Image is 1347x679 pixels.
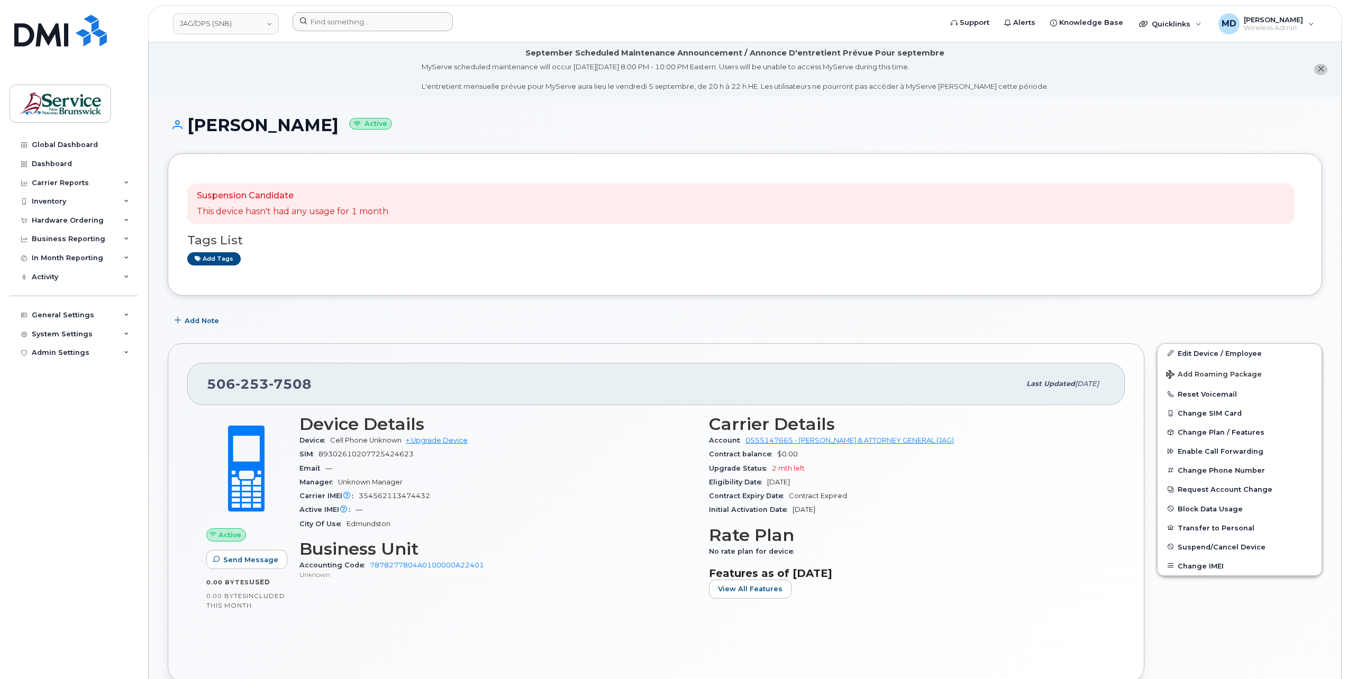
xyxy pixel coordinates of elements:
[207,376,312,392] span: 506
[187,234,1303,247] h3: Tags List
[299,506,356,513] span: Active IMEI
[709,478,767,486] span: Eligibility Date
[206,592,285,609] span: included this month
[299,561,370,569] span: Accounting Code
[299,520,347,528] span: City Of Use
[1178,428,1264,436] span: Change Plan / Features
[777,450,798,458] span: $0.00
[709,580,791,599] button: View All Features
[709,547,799,555] span: No rate plan for device
[789,492,847,500] span: Contract Expired
[197,206,388,218] p: This device hasn't had any usage for 1 month
[206,550,287,569] button: Send Message
[359,492,430,500] span: 354562113474432
[718,584,782,594] span: View All Features
[338,478,403,486] span: Unknown Manager
[793,506,815,513] span: [DATE]
[1158,499,1322,518] button: Block Data Usage
[1026,380,1075,388] span: Last updated
[1178,543,1266,550] span: Suspend/Cancel Device
[299,539,696,558] h3: Business Unit
[187,252,241,265] a: Add tags
[1158,518,1322,537] button: Transfer to Personal
[1158,344,1322,363] a: Edit Device / Employee
[1158,461,1322,480] button: Change Phone Number
[1178,447,1263,455] span: Enable Call Forwarding
[525,48,944,59] div: September Scheduled Maintenance Announcement / Annonce D'entretient Prévue Pour septembre
[299,464,325,472] span: Email
[709,450,777,458] span: Contract balance
[1158,537,1322,556] button: Suspend/Cancel Device
[1158,480,1322,499] button: Request Account Change
[370,561,484,569] a: 7878277804A0100000A22401
[206,579,249,586] span: 0.00 Bytes
[1158,556,1322,575] button: Change IMEI
[745,436,954,444] a: 0555147665 - [PERSON_NAME] & ATTORNEY GENERAL (JAG)
[185,316,219,326] span: Add Note
[299,450,318,458] span: SIM
[223,555,278,565] span: Send Message
[709,464,772,472] span: Upgrade Status
[709,415,1106,434] h3: Carrier Details
[709,506,793,513] span: Initial Activation Date
[299,492,359,500] span: Carrier IMEI
[709,436,745,444] span: Account
[299,478,338,486] span: Manager
[709,492,789,500] span: Contract Expiry Date
[1166,370,1262,380] span: Add Roaming Package
[356,506,362,513] span: —
[709,567,1106,580] h3: Features as of [DATE]
[1314,64,1327,75] button: close notification
[406,436,468,444] a: + Upgrade Device
[197,190,388,202] p: Suspension Candidate
[249,578,270,586] span: used
[168,311,228,331] button: Add Note
[330,436,402,444] span: Cell Phone Unknown
[325,464,332,472] span: —
[318,450,414,458] span: 89302610207725424623
[1158,423,1322,442] button: Change Plan / Features
[1158,363,1322,384] button: Add Roaming Package
[1158,384,1322,403] button: Reset Voicemail
[349,118,392,130] small: Active
[1075,380,1099,388] span: [DATE]
[235,376,269,392] span: 253
[299,570,696,579] p: Unknown
[299,436,330,444] span: Device
[1158,442,1322,461] button: Enable Call Forwarding
[709,526,1106,545] h3: Rate Plan
[422,62,1049,91] div: MyServe scheduled maintenance will occur [DATE][DATE] 8:00 PM - 10:00 PM Eastern. Users will be u...
[299,415,696,434] h3: Device Details
[168,116,1322,134] h1: [PERSON_NAME]
[347,520,390,528] span: Edmundston
[206,592,247,600] span: 0.00 Bytes
[219,530,241,540] span: Active
[767,478,790,486] span: [DATE]
[772,464,805,472] span: 2 mth left
[269,376,312,392] span: 7508
[1158,403,1322,423] button: Change SIM Card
